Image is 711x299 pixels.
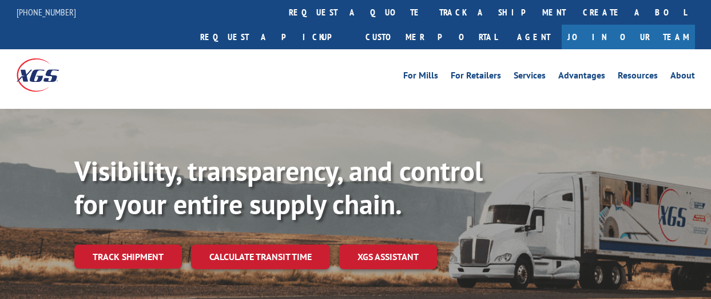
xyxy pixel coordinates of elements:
[357,25,506,49] a: Customer Portal
[562,25,695,49] a: Join Our Team
[403,71,438,84] a: For Mills
[339,245,437,269] a: XGS ASSISTANT
[558,71,605,84] a: Advantages
[17,6,76,18] a: [PHONE_NUMBER]
[74,245,182,269] a: Track shipment
[618,71,658,84] a: Resources
[191,245,330,269] a: Calculate transit time
[451,71,501,84] a: For Retailers
[74,153,483,222] b: Visibility, transparency, and control for your entire supply chain.
[506,25,562,49] a: Agent
[670,71,695,84] a: About
[514,71,546,84] a: Services
[192,25,357,49] a: Request a pickup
